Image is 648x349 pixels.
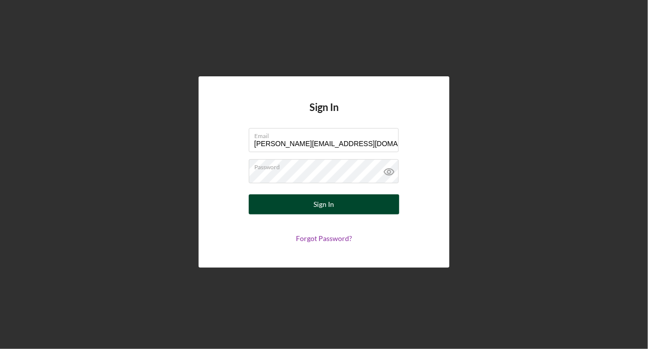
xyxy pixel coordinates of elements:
[254,160,399,171] label: Password
[314,194,335,214] div: Sign In
[254,129,399,140] label: Email
[296,234,352,243] a: Forgot Password?
[249,194,399,214] button: Sign In
[309,101,339,128] h4: Sign In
